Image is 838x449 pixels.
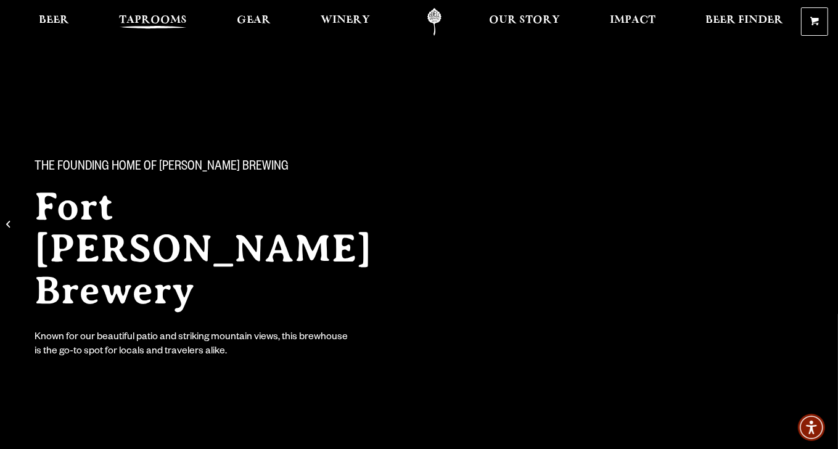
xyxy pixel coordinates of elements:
[31,8,77,36] a: Beer
[489,15,560,25] span: Our Story
[237,15,271,25] span: Gear
[798,414,825,441] div: Accessibility Menu
[35,160,289,176] span: The Founding Home of [PERSON_NAME] Brewing
[602,8,663,36] a: Impact
[35,331,350,360] div: Known for our beautiful patio and striking mountain views, this brewhouse is the go-to spot for l...
[39,15,69,25] span: Beer
[481,8,568,36] a: Our Story
[229,8,279,36] a: Gear
[313,8,378,36] a: Winery
[697,8,791,36] a: Beer Finder
[321,15,370,25] span: Winery
[119,15,187,25] span: Taprooms
[610,15,655,25] span: Impact
[35,186,419,311] h2: Fort [PERSON_NAME] Brewery
[411,8,458,36] a: Odell Home
[111,8,195,36] a: Taprooms
[705,15,783,25] span: Beer Finder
